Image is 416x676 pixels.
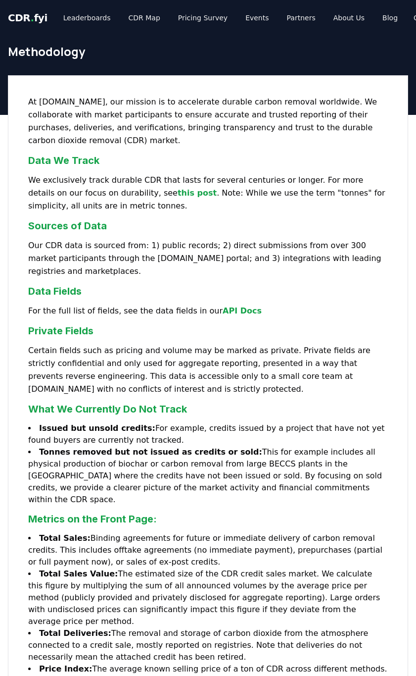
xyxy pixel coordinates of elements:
h3: Data Fields [28,284,388,299]
p: For the full list of fields, see the data fields in our [28,305,388,317]
a: this post [178,188,217,198]
p: Our CDR data is sourced from: 1) public records; 2) direct submissions from over 300 market parti... [28,239,388,278]
a: CDR Map [121,9,168,27]
a: CDR.fyi [8,11,47,25]
li: Binding agreements for future or immediate delivery of carbon removal credits. This includes offt... [28,532,388,568]
a: Partners [279,9,324,27]
a: About Us [325,9,372,27]
a: Blog [374,9,406,27]
a: Events [237,9,277,27]
strong: Price Index: [39,664,92,674]
p: We exclusively track durable CDR that lasts for several centuries or longer. For more details on ... [28,174,388,212]
li: This for example includes all physical production of biochar or carbon removal from large BECCS p... [28,446,388,506]
li: The estimated size of the CDR credit sales market. We calculate this figure by multiplying the su... [28,568,388,627]
strong: Tonnes removed but not issued as credits or sold: [39,447,262,457]
h3: What We Currently Do Not Track [28,402,388,416]
strong: Total Sales: [39,533,91,543]
li: The average known selling price of a ton of CDR across different methods. [28,663,388,675]
strong: Total Deliveries: [39,628,111,638]
p: Certain fields such as pricing and volume may be marked as private. Private fields are strictly c... [28,344,388,396]
nav: Main [55,9,406,27]
span: . [31,12,34,24]
li: The removal and storage of carbon dioxide from the atmosphere connected to a credit sale, mostly ... [28,627,388,663]
strong: Total Sales Value: [39,569,118,578]
a: API Docs [223,306,262,315]
h1: Methodology [8,44,408,59]
h3: Metrics on the Front Page: [28,512,388,526]
p: At [DOMAIN_NAME], our mission is to accelerate durable carbon removal worldwide. We collaborate w... [28,96,388,147]
h3: Private Fields [28,323,388,338]
h3: Sources of Data [28,218,388,233]
h3: Data We Track [28,153,388,168]
a: Pricing Survey [170,9,235,27]
span: CDR fyi [8,12,47,24]
a: Leaderboards [55,9,119,27]
li: For example, credits issued by a project that have not yet found buyers are currently not tracked. [28,422,388,446]
strong: Issued but unsold credits: [39,423,155,433]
